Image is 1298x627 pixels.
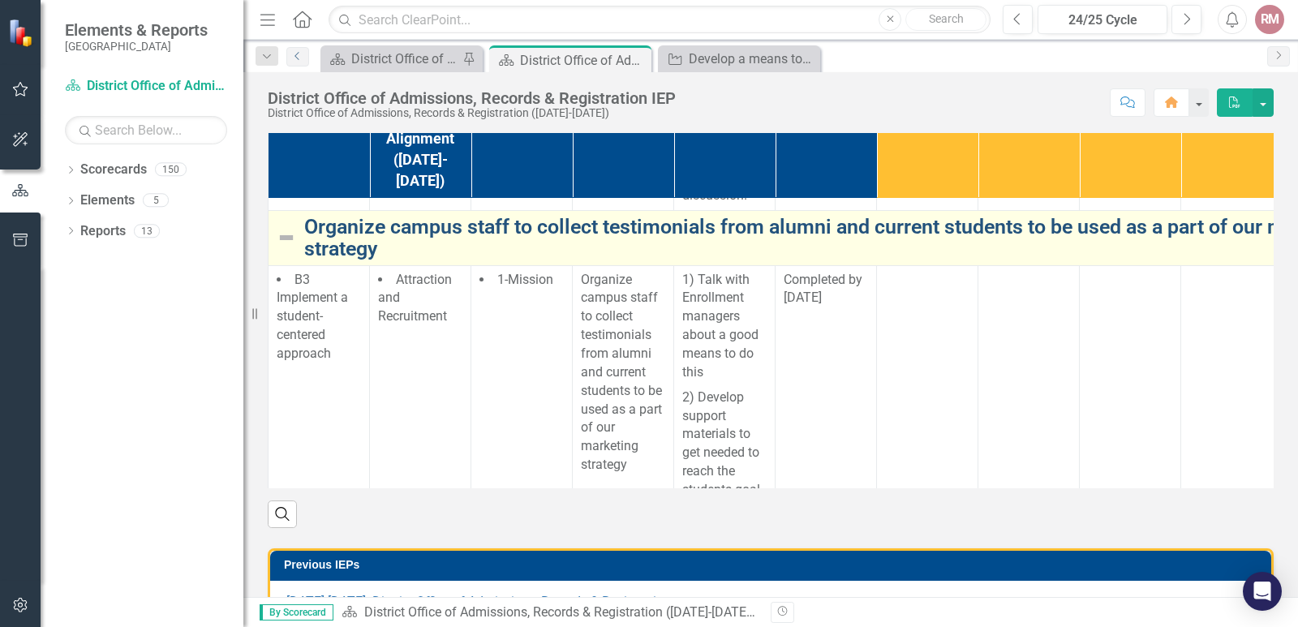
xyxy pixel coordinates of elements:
[1043,11,1162,30] div: 24/25 Cycle
[689,49,816,69] div: Develop a means to education recruitment staff on the outcomes of Program Review & Program Vitali...
[268,107,676,119] div: District Office of Admissions, Records & Registration ([DATE]-[DATE])
[65,116,227,144] input: Search Below...
[520,50,647,71] div: District Office of Admissions, Records & Registration IEP
[378,272,452,324] span: Attraction and Recruitment
[268,89,676,107] div: District Office of Admissions, Records & Registration IEP
[324,49,458,69] a: District Office of Admissions, Records & Registration IEP
[581,271,665,475] p: Organize campus staff to collect testimonials from alumni and current students to be used as a pa...
[342,603,759,622] div: »
[929,12,964,25] span: Search
[80,161,147,179] a: Scorecards
[277,228,296,247] img: Not Defined
[80,222,126,241] a: Reports
[65,77,227,96] a: District Office of Admissions, Records & Registration ([DATE]-[DATE])
[65,40,208,53] small: [GEOGRAPHIC_DATA]
[8,19,37,47] img: ClearPoint Strategy
[80,191,135,210] a: Elements
[682,271,767,385] p: 1) Talk with Enrollment managers about a good means to do this
[329,6,991,34] input: Search ClearPoint...
[1255,5,1284,34] button: RM
[497,272,553,287] span: 1-Mission
[662,49,816,69] a: Develop a means to education recruitment staff on the outcomes of Program Review & Program Vitali...
[284,559,1263,571] h3: Previous IEPs
[905,8,986,31] button: Search
[351,49,458,69] div: District Office of Admissions, Records & Registration IEP
[260,604,333,621] span: By Scorecard
[286,594,671,609] a: [DATE]-[DATE]: District Office of Admissions, Records & Registration
[134,224,160,238] div: 13
[784,271,868,308] p: Completed by [DATE]
[155,163,187,177] div: 150
[1243,572,1282,611] div: Open Intercom Messenger
[277,272,348,361] span: B3 Implement a student-centered approach
[65,20,208,40] span: Elements & Reports
[364,604,755,620] a: District Office of Admissions, Records & Registration ([DATE]-[DATE])
[682,385,767,503] p: 2) Develop support materials to get needed to reach the students goal.
[1038,5,1167,34] button: 24/25 Cycle
[143,194,169,208] div: 5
